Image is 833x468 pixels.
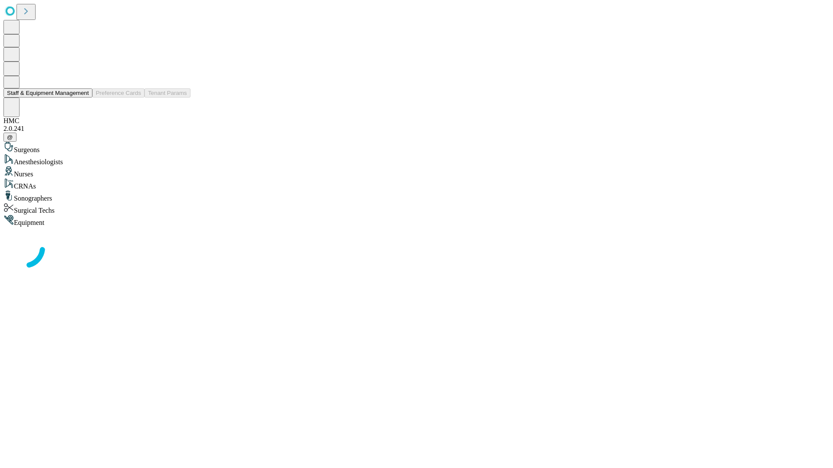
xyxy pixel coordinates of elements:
[3,166,830,178] div: Nurses
[144,88,190,97] button: Tenant Params
[3,142,830,154] div: Surgeons
[3,133,16,142] button: @
[3,88,92,97] button: Staff & Equipment Management
[3,190,830,202] div: Sonographers
[3,154,830,166] div: Anesthesiologists
[3,202,830,214] div: Surgical Techs
[3,117,830,125] div: HMC
[3,178,830,190] div: CRNAs
[3,125,830,133] div: 2.0.241
[7,134,13,140] span: @
[92,88,144,97] button: Preference Cards
[3,214,830,227] div: Equipment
